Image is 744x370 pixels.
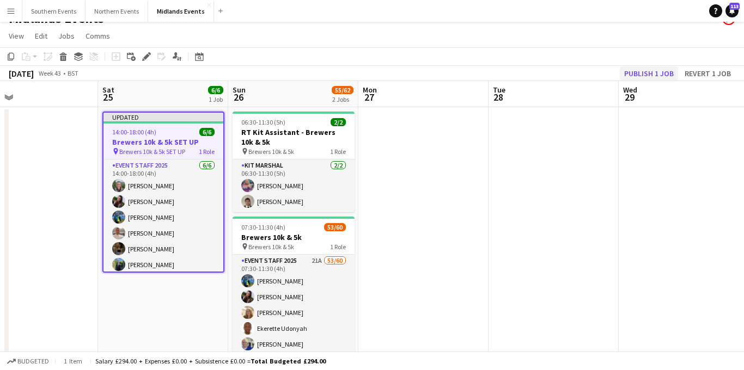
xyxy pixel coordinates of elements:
span: Brewers 10k & 5k [248,147,294,156]
span: 2/2 [331,118,346,126]
div: BST [68,69,78,77]
span: Wed [623,85,637,95]
div: [DATE] [9,68,34,79]
span: Brewers 10k & 5k SET UP [119,147,185,156]
span: 1 item [60,357,86,365]
app-job-card: 06:30-11:30 (5h)2/2RT Kit Assistant - Brewers 10k & 5k Brewers 10k & 5k1 RoleKit Marshal2/206:30-... [233,112,355,212]
span: 1 Role [330,147,346,156]
span: 29 [621,91,637,103]
app-job-card: Updated14:00-18:00 (4h)6/6Brewers 10k & 5k SET UP Brewers 10k & 5k SET UP1 RoleEvent Staff 20256/... [102,112,224,273]
span: 6/6 [199,128,215,136]
span: Sat [102,85,114,95]
a: Comms [81,29,114,43]
div: 2 Jobs [332,95,353,103]
span: Tue [493,85,505,95]
span: 28 [491,91,505,103]
h3: RT Kit Assistant - Brewers 10k & 5k [233,127,355,147]
span: Jobs [58,31,75,41]
span: 26 [231,91,246,103]
button: Midlands Events [148,1,214,22]
span: Comms [86,31,110,41]
span: Week 43 [36,69,63,77]
span: 07:30-11:30 (4h) [241,223,285,231]
a: 113 [725,4,739,17]
div: Updated [103,113,223,121]
button: Southern Events [22,1,86,22]
span: Brewers 10k & 5k [248,243,294,251]
span: Mon [363,85,377,95]
h3: Brewers 10k & 5k [233,232,355,242]
span: 25 [101,91,114,103]
span: Sun [233,85,246,95]
span: 53/60 [324,223,346,231]
span: Edit [35,31,47,41]
app-card-role: Event Staff 20256/614:00-18:00 (4h)[PERSON_NAME][PERSON_NAME][PERSON_NAME][PERSON_NAME][PERSON_NA... [103,159,223,275]
a: View [4,29,28,43]
span: 55/62 [332,86,353,94]
span: 1 Role [330,243,346,251]
span: 14:00-18:00 (4h) [112,128,156,136]
a: Edit [31,29,52,43]
span: 27 [361,91,377,103]
app-card-role: Kit Marshal2/206:30-11:30 (5h)[PERSON_NAME][PERSON_NAME] [233,159,355,212]
a: Jobs [54,29,79,43]
span: 1 Role [199,147,215,156]
span: Budgeted [17,357,49,365]
div: 1 Job [209,95,223,103]
button: Revert 1 job [680,66,735,81]
div: Salary £294.00 + Expenses £0.00 + Subsistence £0.00 = [95,357,326,365]
button: Northern Events [86,1,148,22]
button: Publish 1 job [620,66,678,81]
span: Total Budgeted £294.00 [251,357,326,365]
h3: Brewers 10k & 5k SET UP [103,137,223,147]
span: 06:30-11:30 (5h) [241,118,285,126]
button: Budgeted [5,355,51,367]
span: 6/6 [208,86,223,94]
span: 113 [729,3,740,10]
span: View [9,31,24,41]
